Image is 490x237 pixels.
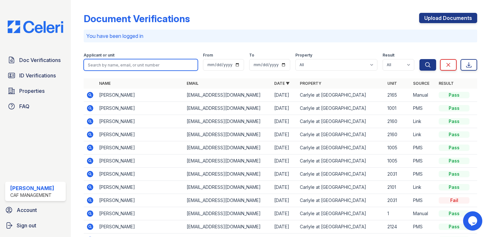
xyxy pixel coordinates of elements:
td: 2160 [385,128,410,141]
td: PMS [410,102,436,115]
td: 2101 [385,181,410,194]
a: Upload Documents [419,13,477,23]
td: 2031 [385,168,410,181]
td: 1005 [385,141,410,154]
td: 1 [385,207,410,220]
td: Manual [410,207,436,220]
td: Link [410,181,436,194]
td: [DATE] [272,115,297,128]
td: Carlyle at [GEOGRAPHIC_DATA] [297,194,385,207]
td: Carlyle at [GEOGRAPHIC_DATA] [297,102,385,115]
label: Property [295,53,312,58]
div: Pass [439,224,469,230]
div: Pass [439,184,469,190]
td: [PERSON_NAME] [97,128,184,141]
td: Carlyle at [GEOGRAPHIC_DATA] [297,115,385,128]
td: [DATE] [272,220,297,233]
a: Name [99,81,111,86]
td: [PERSON_NAME] [97,194,184,207]
span: Sign out [17,222,36,229]
label: From [203,53,213,58]
span: Doc Verifications [19,56,61,64]
td: PMS [410,220,436,233]
td: [DATE] [272,102,297,115]
td: [EMAIL_ADDRESS][DOMAIN_NAME] [184,154,272,168]
div: Pass [439,92,469,98]
label: Applicant or unit [84,53,114,58]
input: Search by name, email, or unit number [84,59,198,71]
td: 2165 [385,89,410,102]
td: Carlyle at [GEOGRAPHIC_DATA] [297,220,385,233]
td: [DATE] [272,128,297,141]
div: Pass [439,145,469,151]
td: PMS [410,141,436,154]
label: Result [383,53,394,58]
td: Carlyle at [GEOGRAPHIC_DATA] [297,128,385,141]
td: 1005 [385,154,410,168]
span: ID Verifications [19,72,56,79]
td: [PERSON_NAME] [97,154,184,168]
td: [EMAIL_ADDRESS][DOMAIN_NAME] [184,115,272,128]
a: Unit [387,81,397,86]
a: Email [187,81,199,86]
td: [DATE] [272,154,297,168]
td: Carlyle at [GEOGRAPHIC_DATA] [297,181,385,194]
div: [PERSON_NAME] [10,184,54,192]
iframe: chat widget [463,211,484,231]
a: Date ▼ [274,81,290,86]
td: [EMAIL_ADDRESS][DOMAIN_NAME] [184,181,272,194]
a: Doc Verifications [5,54,66,66]
span: Account [17,206,37,214]
div: Pass [439,171,469,177]
span: FAQ [19,102,30,110]
td: [EMAIL_ADDRESS][DOMAIN_NAME] [184,168,272,181]
td: [DATE] [272,181,297,194]
td: [EMAIL_ADDRESS][DOMAIN_NAME] [184,207,272,220]
td: [PERSON_NAME] [97,220,184,233]
td: [PERSON_NAME] [97,168,184,181]
td: [DATE] [272,141,297,154]
a: Source [413,81,429,86]
td: [EMAIL_ADDRESS][DOMAIN_NAME] [184,220,272,233]
a: ID Verifications [5,69,66,82]
td: Link [410,128,436,141]
td: 2124 [385,220,410,233]
td: [PERSON_NAME] [97,207,184,220]
td: Carlyle at [GEOGRAPHIC_DATA] [297,89,385,102]
a: Property [300,81,321,86]
p: You have been logged in [86,32,475,40]
td: [DATE] [272,207,297,220]
td: PMS [410,154,436,168]
a: Sign out [3,219,68,232]
div: Document Verifications [84,13,190,24]
td: [EMAIL_ADDRESS][DOMAIN_NAME] [184,194,272,207]
td: PMS [410,194,436,207]
td: [PERSON_NAME] [97,102,184,115]
td: 1001 [385,102,410,115]
td: 2031 [385,194,410,207]
div: Pass [439,118,469,125]
td: Carlyle at [GEOGRAPHIC_DATA] [297,154,385,168]
td: [EMAIL_ADDRESS][DOMAIN_NAME] [184,141,272,154]
div: CAF Management [10,192,54,198]
td: [PERSON_NAME] [97,141,184,154]
span: Properties [19,87,45,95]
img: CE_Logo_Blue-a8612792a0a2168367f1c8372b55b34899dd931a85d93a1a3d3e32e68fde9ad4.png [3,21,68,33]
a: Properties [5,84,66,97]
div: Pass [439,105,469,111]
td: Link [410,115,436,128]
td: [DATE] [272,168,297,181]
td: [PERSON_NAME] [97,181,184,194]
td: 2160 [385,115,410,128]
div: Pass [439,210,469,217]
td: [PERSON_NAME] [97,115,184,128]
a: Result [439,81,454,86]
td: Carlyle at [GEOGRAPHIC_DATA] [297,141,385,154]
a: FAQ [5,100,66,113]
td: [EMAIL_ADDRESS][DOMAIN_NAME] [184,128,272,141]
td: [DATE] [272,194,297,207]
a: Account [3,204,68,216]
td: [EMAIL_ADDRESS][DOMAIN_NAME] [184,102,272,115]
td: Carlyle at [GEOGRAPHIC_DATA] [297,168,385,181]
